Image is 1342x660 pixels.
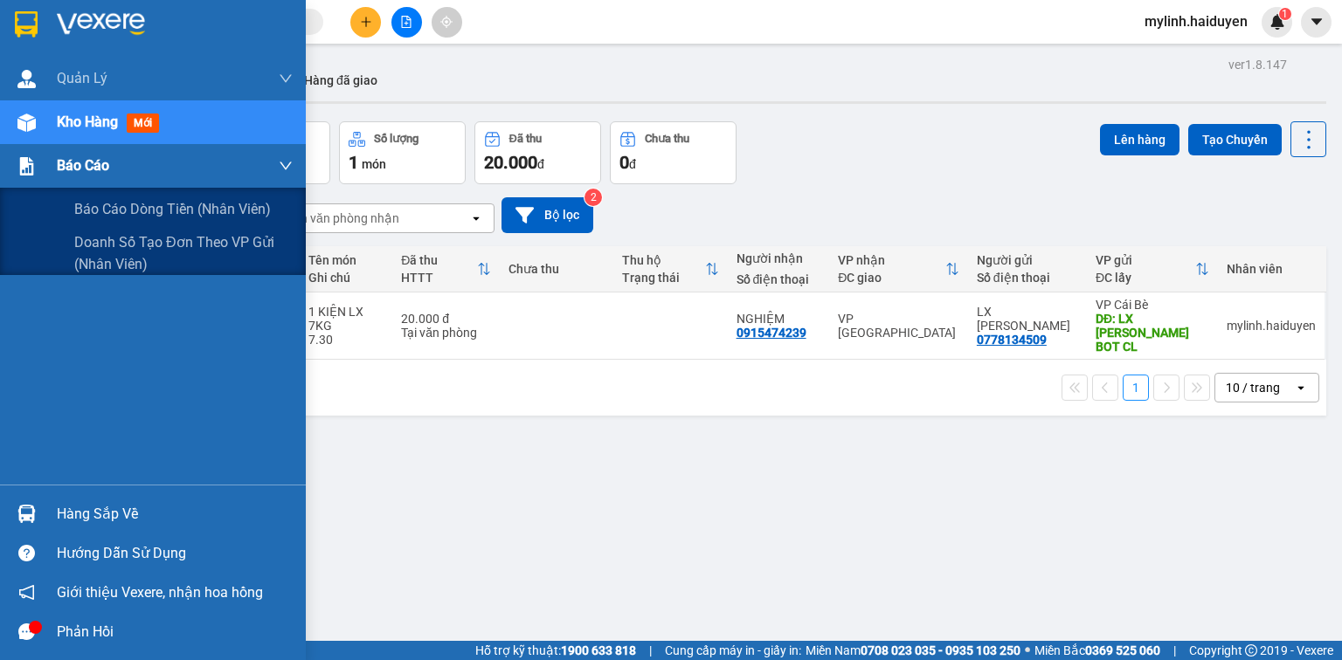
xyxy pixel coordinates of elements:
button: aim [432,7,462,38]
div: Chưa thu [508,262,605,276]
span: mylinh.haiduyen [1131,10,1262,32]
div: Chưa thu [645,133,689,145]
div: Đã thu [401,253,476,267]
div: DĐ: LX PHÙNG KHANG BOT CL [1096,312,1209,354]
span: | [1173,641,1176,660]
sup: 2 [585,189,602,206]
span: question-circle [18,545,35,561]
div: Hướng dẫn sử dụng [57,540,293,567]
span: Quản Lý [57,67,107,89]
div: Số điện thoại [977,271,1078,285]
div: ĐC giao [838,271,945,285]
button: file-add [391,7,422,38]
span: Hỗ trợ kỹ thuật: [475,641,636,660]
button: Chưa thu0đ [610,121,737,184]
span: 1 [1282,8,1288,20]
div: VP nhận [838,253,945,267]
span: plus [360,16,372,28]
div: Trạng thái [622,271,704,285]
button: Hàng đã giao [290,59,391,101]
div: Số điện thoại [737,272,821,286]
span: file-add [400,16,412,28]
div: 1 KIỆN LX 7KG [308,305,384,333]
button: Bộ lọc [502,197,593,233]
div: Thu hộ [622,253,704,267]
span: Kho hàng [57,113,118,130]
div: 10 / trang [1226,379,1280,396]
div: VP gửi [1096,253,1195,267]
img: icon-new-feature [1269,14,1285,30]
div: Đã thu [509,133,542,145]
th: Toggle SortBy [613,246,727,292]
th: Toggle SortBy [829,246,968,292]
button: caret-down [1301,7,1332,38]
img: warehouse-icon [17,505,36,523]
div: VP Cái Bè [1096,298,1209,312]
div: 0778134509 [977,333,1047,347]
svg: open [1294,381,1308,395]
sup: 1 [1279,8,1291,20]
span: đ [629,157,636,171]
div: NGHIỆM [737,312,821,326]
span: Miền Bắc [1034,641,1160,660]
button: 1 [1123,375,1149,401]
span: 0 [619,152,629,173]
span: Miền Nam [806,641,1020,660]
div: Tên món [308,253,384,267]
span: Báo cáo dòng tiền (nhân viên) [74,198,271,220]
span: Báo cáo [57,155,109,176]
img: warehouse-icon [17,113,36,132]
div: 7.30 [308,333,384,347]
div: Người nhận [737,251,821,265]
div: HTTT [401,271,476,285]
div: 20.000 đ [401,312,490,326]
th: Toggle SortBy [392,246,499,292]
svg: open [469,211,483,225]
button: Số lượng1món [339,121,466,184]
span: 20.000 [484,152,537,173]
span: aim [440,16,453,28]
span: 1 [349,152,358,173]
span: down [279,159,293,173]
span: | [649,641,652,660]
strong: 0369 525 060 [1085,643,1160,657]
div: Hàng sắp về [57,501,293,527]
div: VP [GEOGRAPHIC_DATA] [838,312,959,340]
button: Tạo Chuyến [1188,124,1282,155]
span: Doanh số tạo đơn theo VP gửi (nhân viên) [74,231,293,275]
img: warehouse-icon [17,70,36,88]
div: Phản hồi [57,619,293,645]
button: plus [350,7,381,38]
div: Nhân viên [1227,262,1316,276]
span: Cung cấp máy in - giấy in: [665,641,801,660]
button: Lên hàng [1100,124,1179,155]
strong: 0708 023 035 - 0935 103 250 [861,643,1020,657]
span: caret-down [1309,14,1325,30]
span: đ [537,157,544,171]
span: mới [127,113,159,133]
span: copyright [1245,644,1257,657]
div: Tại văn phòng [401,326,490,340]
div: ĐC lấy [1096,271,1195,285]
div: 0915474239 [737,326,806,340]
div: Chọn văn phòng nhận [279,210,399,227]
span: notification [18,584,35,601]
span: ⚪️ [1025,647,1030,654]
div: Số lượng [374,133,419,145]
img: logo-vxr [15,11,38,38]
button: Đã thu20.000đ [474,121,601,184]
div: ver 1.8.147 [1228,55,1287,74]
span: món [362,157,386,171]
div: Người gửi [977,253,1078,267]
span: down [279,72,293,86]
th: Toggle SortBy [1087,246,1218,292]
div: LX PHÙNG KHANG [977,305,1078,333]
strong: 1900 633 818 [561,643,636,657]
div: mylinh.haiduyen [1227,319,1316,333]
div: Ghi chú [308,271,384,285]
span: Giới thiệu Vexere, nhận hoa hồng [57,581,263,603]
span: message [18,623,35,640]
img: solution-icon [17,157,36,175]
